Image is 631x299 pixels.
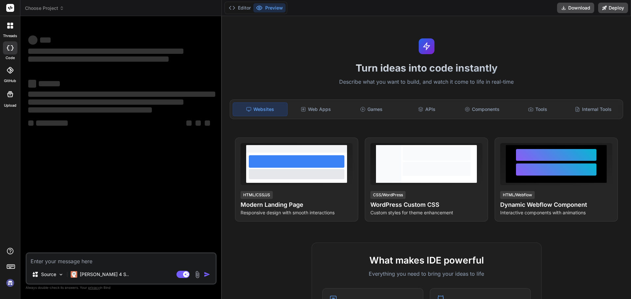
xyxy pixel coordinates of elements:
[233,102,288,116] div: Websites
[226,78,627,86] p: Describe what you want to build, and watch it come to life in real-time
[500,200,612,209] h4: Dynamic Webflow Component
[40,37,51,43] span: ‌
[28,49,183,54] span: ‌
[322,270,531,278] p: Everything you need to bring your ideas to life
[289,102,343,116] div: Web Apps
[5,277,16,288] img: signin
[566,102,620,116] div: Internal Tools
[226,3,253,12] button: Editor
[36,120,68,126] span: ‌
[71,271,77,278] img: Claude 4 Sonnet
[511,102,565,116] div: Tools
[344,102,399,116] div: Games
[204,271,210,278] img: icon
[6,55,15,61] label: code
[500,209,612,216] p: Interactive components with animations
[226,62,627,74] h1: Turn ideas into code instantly
[241,200,353,209] h4: Modern Landing Page
[28,35,37,45] span: ‌
[241,191,273,199] div: HTML/CSS/JS
[253,3,286,12] button: Preview
[28,92,215,97] span: ‌
[205,120,210,126] span: ‌
[400,102,454,116] div: APIs
[500,191,535,199] div: HTML/Webflow
[194,271,201,278] img: attachment
[28,120,34,126] span: ‌
[39,81,60,86] span: ‌
[28,56,169,62] span: ‌
[370,209,482,216] p: Custom styles for theme enhancement
[88,286,100,289] span: privacy
[28,99,183,105] span: ‌
[58,272,64,277] img: Pick Models
[455,102,509,116] div: Components
[598,3,628,13] button: Deploy
[3,33,17,39] label: threads
[4,103,16,108] label: Upload
[41,271,56,278] p: Source
[370,191,406,199] div: CSS/WordPress
[196,120,201,126] span: ‌
[241,209,353,216] p: Responsive design with smooth interactions
[80,271,129,278] p: [PERSON_NAME] 4 S..
[28,107,152,113] span: ‌
[322,253,531,267] h2: What makes IDE powerful
[557,3,594,13] button: Download
[370,200,482,209] h4: WordPress Custom CSS
[25,5,64,11] span: Choose Project
[4,78,16,84] label: GitHub
[28,80,36,88] span: ‌
[26,285,217,291] p: Always double-check its answers. Your in Bind
[186,120,192,126] span: ‌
